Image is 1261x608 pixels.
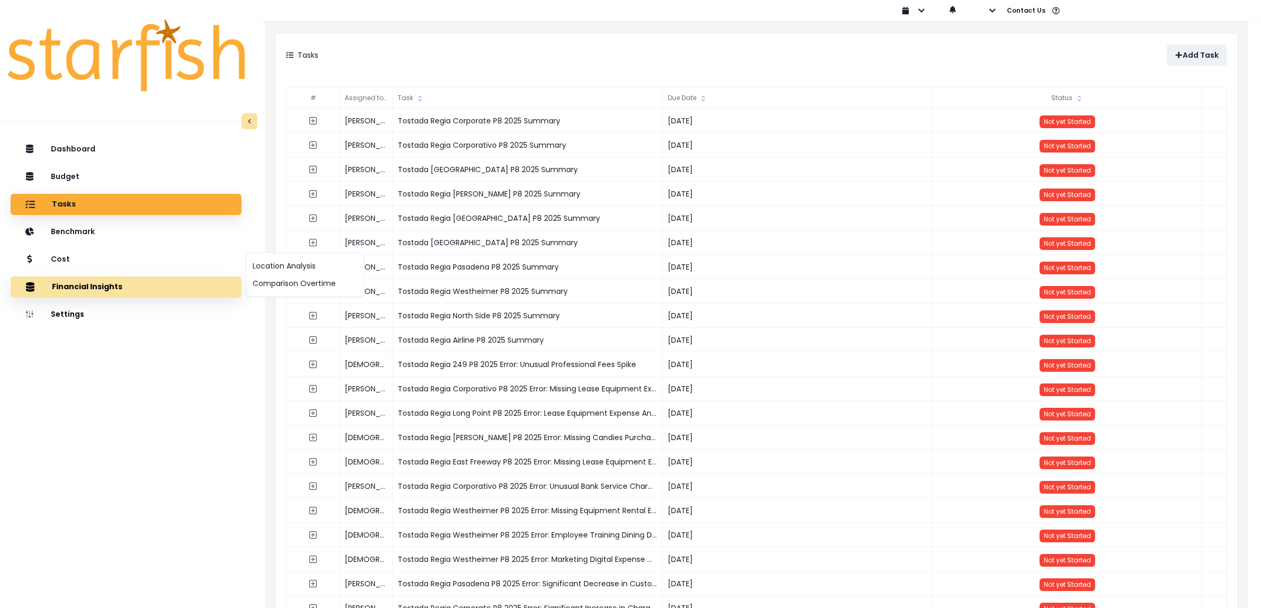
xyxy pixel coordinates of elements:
[303,330,323,350] button: expand outline
[339,498,392,523] div: [DEMOGRAPHIC_DATA]
[1044,385,1091,394] span: Not yet Started
[663,571,933,596] div: [DATE]
[663,547,933,571] div: [DATE]
[303,160,323,179] button: expand outline
[1044,312,1091,321] span: Not yet Started
[392,109,663,133] div: Tostada Regia Corporate P8 2025 Summary
[1044,482,1091,491] span: Not yet Started
[1044,239,1091,248] span: Not yet Started
[303,452,323,471] button: expand outline
[339,230,392,255] div: [PERSON_NAME]
[663,303,933,328] div: [DATE]
[663,425,933,450] div: [DATE]
[392,133,663,157] div: Tostada Regia Corporativo P8 2025 Summary
[309,482,317,490] svg: expand outline
[11,249,242,270] button: Cost
[309,506,317,515] svg: expand outline
[663,87,933,109] div: Due Date
[309,311,317,320] svg: expand outline
[663,206,933,230] div: [DATE]
[309,555,317,564] svg: expand outline
[339,279,392,303] div: [PERSON_NAME]
[392,498,663,523] div: Tostada Regia Westheimer P8 2025 Error: Missing Equipment Rental Expense
[699,94,708,103] svg: sort
[1044,117,1091,126] span: Not yet Started
[1044,580,1091,589] span: Not yet Started
[392,255,663,279] div: Tostada Regia Pasadena P8 2025 Summary
[663,401,933,425] div: [DATE]
[51,227,95,236] p: Benchmark
[309,141,317,149] svg: expand outline
[1183,51,1219,60] p: Add Task
[392,523,663,547] div: Tostada Regia Westheimer P8 2025 Error: Employee Training Dining Decrease
[303,379,323,398] button: expand outline
[303,404,323,423] button: expand outline
[663,230,933,255] div: [DATE]
[303,574,323,593] button: expand outline
[303,525,323,544] button: expand outline
[1044,141,1091,150] span: Not yet Started
[1044,531,1091,540] span: Not yet Started
[663,328,933,352] div: [DATE]
[392,425,663,450] div: Tostada Regia [PERSON_NAME] P8 2025 Error: Missing Candies Purchases
[11,276,242,298] button: Financial Insights
[309,385,317,393] svg: expand outline
[303,184,323,203] button: expand outline
[392,401,663,425] div: Tostada Regia Long Point P8 2025 Error: Lease Equipment Expense Anomaly
[298,50,318,61] p: Tasks
[1044,556,1091,565] span: Not yet Started
[339,303,392,328] div: [PERSON_NAME]
[303,477,323,496] button: expand outline
[287,87,339,109] div: #
[339,401,392,425] div: [PERSON_NAME]
[339,255,392,279] div: [PERSON_NAME]
[11,166,242,187] button: Budget
[246,257,364,275] button: Location Analysis
[663,474,933,498] div: [DATE]
[303,550,323,569] button: expand outline
[339,206,392,230] div: [PERSON_NAME]
[339,157,392,182] div: [PERSON_NAME]
[1044,458,1091,467] span: Not yet Started
[1044,190,1091,199] span: Not yet Started
[392,303,663,328] div: Tostada Regia North Side P8 2025 Summary
[51,255,70,264] p: Cost
[1075,94,1084,103] svg: sort
[392,352,663,377] div: Tostada Regia 249 P8 2025 Error: Unusual Professional Fees Spike
[1044,507,1091,516] span: Not yet Started
[392,474,663,498] div: Tostada Regia Corporativo P8 2025 Error: Unusual Bank Service Charges
[51,172,79,181] p: Budget
[51,145,95,154] p: Dashboard
[303,233,323,252] button: expand outline
[392,182,663,206] div: Tostada Regia [PERSON_NAME] P8 2025 Summary
[663,157,933,182] div: [DATE]
[392,87,663,109] div: Task
[11,139,242,160] button: Dashboard
[339,352,392,377] div: [DEMOGRAPHIC_DATA]
[309,579,317,588] svg: expand outline
[1167,44,1227,66] button: Add Task
[309,458,317,466] svg: expand outline
[303,209,323,228] button: expand outline
[246,275,364,292] button: Comparison Overtime
[663,133,933,157] div: [DATE]
[392,157,663,182] div: Tostada [GEOGRAPHIC_DATA] P8 2025 Summary
[309,336,317,344] svg: expand outline
[1044,409,1091,418] span: Not yet Started
[11,304,242,325] button: Settings
[663,523,933,547] div: [DATE]
[392,206,663,230] div: Tostada Regia [GEOGRAPHIC_DATA] P8 2025 Summary
[1044,336,1091,345] span: Not yet Started
[386,94,395,103] svg: sort
[309,409,317,417] svg: expand outline
[1044,214,1091,223] span: Not yet Started
[1044,361,1091,370] span: Not yet Started
[392,571,663,596] div: Tostada Regia Pasadena P8 2025 Error: Significant Decrease in Customer Promo Online
[339,377,392,401] div: [PERSON_NAME]
[309,117,317,125] svg: expand outline
[663,498,933,523] div: [DATE]
[339,523,392,547] div: [DEMOGRAPHIC_DATA]
[309,165,317,174] svg: expand outline
[1044,434,1091,443] span: Not yet Started
[11,221,242,243] button: Benchmark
